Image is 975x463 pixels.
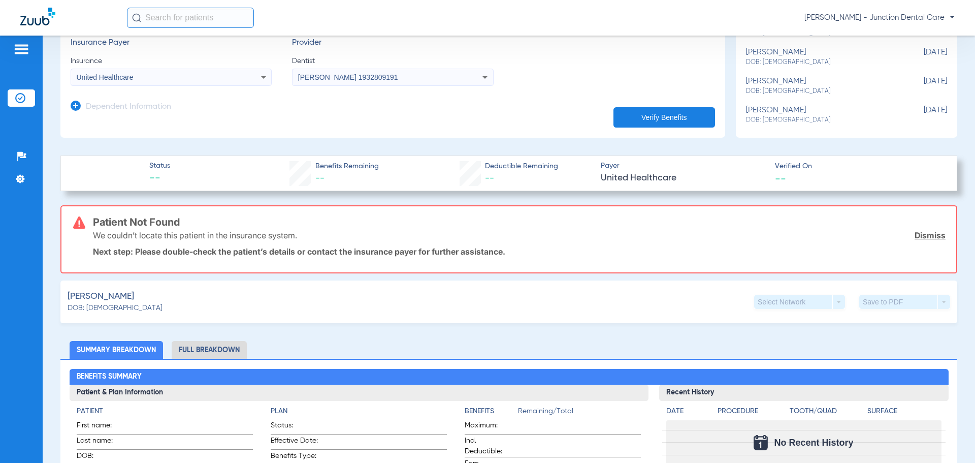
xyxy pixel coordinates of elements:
img: error-icon [73,217,85,229]
app-breakdown-title: Procedure [718,406,787,420]
span: Benefits Remaining [315,161,379,172]
span: Verified On [775,161,940,172]
img: Search Icon [132,13,141,22]
p: We couldn’t locate this patient in the insurance system. [93,230,297,240]
span: -- [315,174,324,183]
h3: Dependent Information [86,102,171,112]
span: United Healthcare [601,172,766,184]
app-breakdown-title: Benefits [465,406,518,420]
div: [PERSON_NAME] [746,77,896,96]
span: Maximum: [465,420,514,434]
span: DOB: [DEMOGRAPHIC_DATA] [746,58,896,67]
span: [DATE] [896,77,947,96]
span: Payer [601,161,766,171]
h3: Provider [292,38,493,48]
span: DOB: [DEMOGRAPHIC_DATA] [68,303,162,314]
span: DOB: [DEMOGRAPHIC_DATA] [746,116,896,125]
div: [PERSON_NAME] [746,106,896,125]
h4: Patient [77,406,253,417]
span: First name: [77,420,126,434]
span: [DATE] [896,48,947,67]
h3: Recent History [659,385,949,401]
span: [DATE] [896,106,947,125]
span: Dentist [292,56,493,66]
span: [PERSON_NAME] - Junction Dental Care [804,13,955,23]
span: Remaining/Total [518,406,641,420]
div: [PERSON_NAME] [746,48,896,67]
span: -- [485,174,494,183]
span: United Healthcare [77,73,134,81]
span: Status: [271,420,320,434]
h4: Procedure [718,406,787,417]
app-breakdown-title: Surface [867,406,941,420]
span: [PERSON_NAME] 1932809191 [298,73,398,81]
h3: Patient & Plan Information [70,385,648,401]
span: DOB: [DEMOGRAPHIC_DATA] [746,87,896,96]
span: Last name: [77,436,126,449]
span: -- [775,173,786,183]
span: Ind. Deductible: [465,436,514,457]
a: Dismiss [915,230,946,240]
button: Verify Benefits [613,107,715,128]
h3: Insurance Payer [71,38,272,48]
h3: Patient Not Found [93,217,946,227]
h4: Benefits [465,406,518,417]
span: -- [149,172,170,186]
span: Insurance [71,56,272,66]
p: Next step: Please double-check the patient’s details or contact the insurance payer for further a... [93,246,946,257]
span: Effective Date: [271,436,320,449]
img: Zuub Logo [20,8,55,25]
app-breakdown-title: Tooth/Quad [790,406,864,420]
h4: Plan [271,406,447,417]
span: [PERSON_NAME] [68,290,134,303]
h4: Date [666,406,709,417]
img: hamburger-icon [13,43,29,55]
input: Search for patients [127,8,254,28]
span: No Recent History [774,438,853,448]
img: Calendar [754,435,768,450]
li: Summary Breakdown [70,341,163,359]
h2: Benefits Summary [70,369,949,385]
span: Deductible Remaining [485,161,558,172]
li: Full Breakdown [172,341,247,359]
h4: Surface [867,406,941,417]
app-breakdown-title: Date [666,406,709,420]
h4: Tooth/Quad [790,406,864,417]
span: Status [149,161,170,171]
